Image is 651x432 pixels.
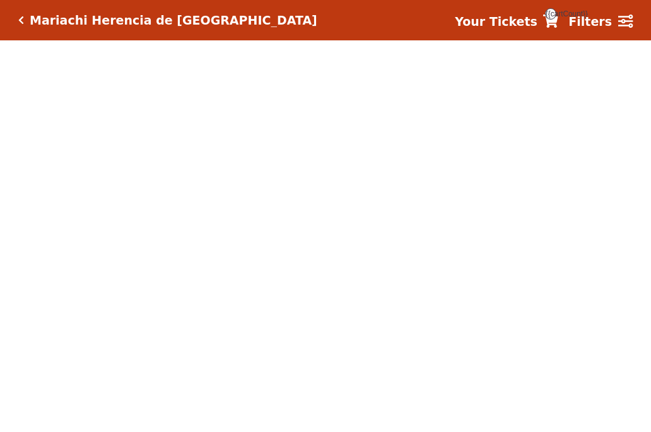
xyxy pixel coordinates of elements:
[455,15,537,28] strong: Your Tickets
[568,13,633,31] a: Filters
[18,16,24,25] a: Click here to go back to filters
[455,13,558,31] a: Your Tickets {{cartCount}}
[545,8,556,20] span: {{cartCount}}
[30,13,317,28] h5: Mariachi Herencia de [GEOGRAPHIC_DATA]
[568,15,612,28] strong: Filters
